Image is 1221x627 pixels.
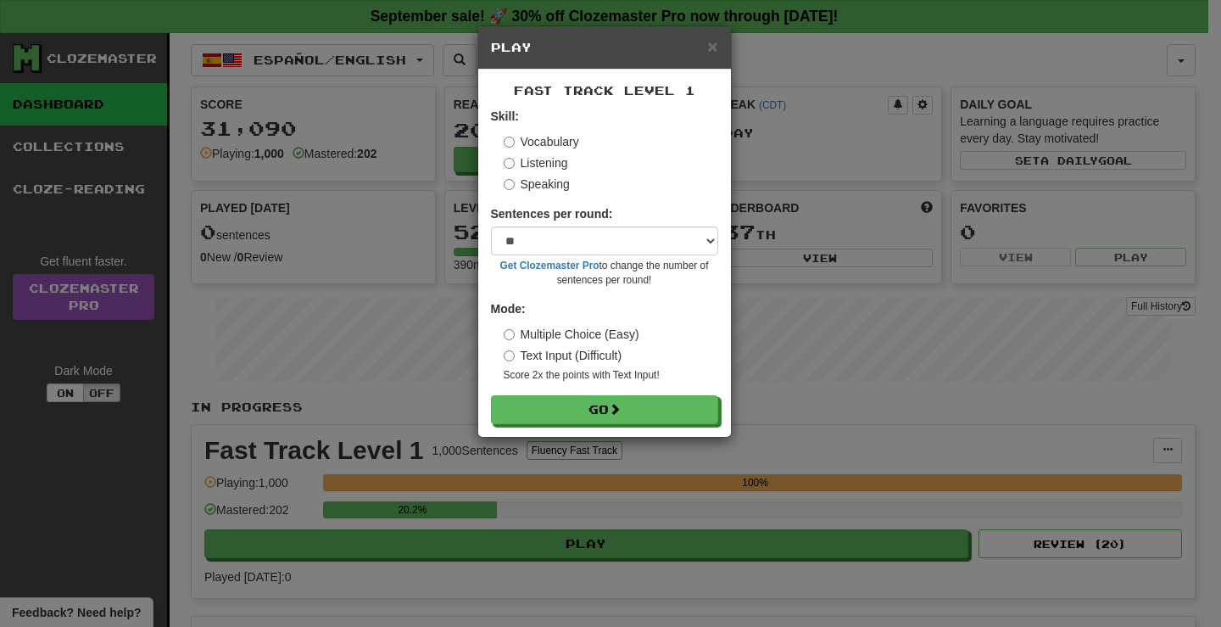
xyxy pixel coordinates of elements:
label: Multiple Choice (Easy) [504,326,639,343]
button: Close [707,37,717,55]
button: Go [491,395,718,424]
small: to change the number of sentences per round! [491,259,718,288]
input: Vocabulary [504,137,515,148]
label: Sentences per round: [491,205,613,222]
input: Text Input (Difficult) [504,350,515,361]
label: Vocabulary [504,133,579,150]
input: Speaking [504,179,515,190]
span: × [707,36,717,56]
label: Speaking [504,176,570,193]
strong: Skill: [491,109,519,123]
label: Listening [504,154,568,171]
label: Text Input (Difficult) [504,347,622,364]
a: Get Clozemaster Pro [500,260,599,272]
strong: Mode: [491,302,526,316]
span: Fast Track Level 1 [514,83,695,98]
h5: Play [491,39,718,56]
input: Listening [504,158,515,169]
small: Score 2x the points with Text Input ! [504,368,718,383]
input: Multiple Choice (Easy) [504,329,515,340]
